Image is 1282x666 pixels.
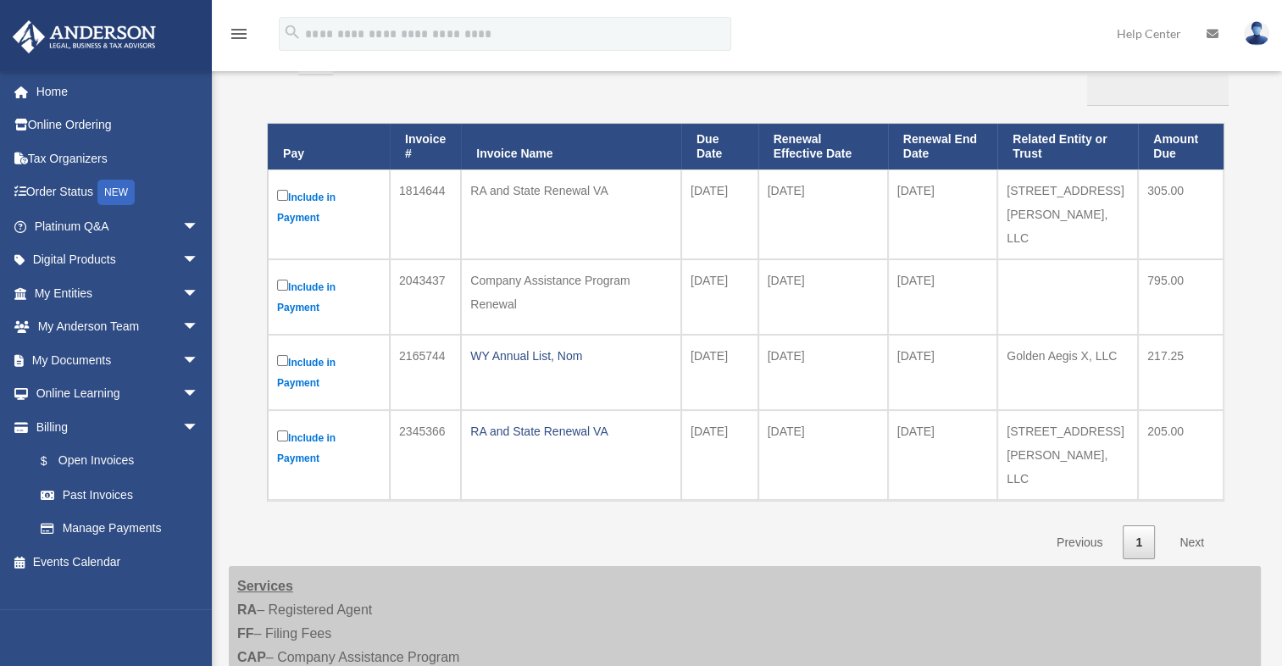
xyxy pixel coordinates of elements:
a: Previous [1044,525,1115,560]
th: Invoice Name: activate to sort column ascending [461,124,681,169]
td: 2345366 [390,410,461,500]
span: arrow_drop_down [182,343,216,378]
span: arrow_drop_down [182,310,216,345]
th: Amount Due: activate to sort column ascending [1138,124,1224,169]
span: $ [50,451,58,472]
td: Golden Aegis X, LLC [997,335,1138,410]
a: Next [1167,525,1217,560]
strong: RA [237,602,257,617]
td: [DATE] [888,259,997,335]
label: Show entries [267,53,372,92]
a: 1 [1123,525,1155,560]
a: menu [229,30,249,44]
a: Events Calendar [12,545,225,579]
a: Tax Organizers [12,142,225,175]
label: Include in Payment [277,352,380,393]
td: [DATE] [681,410,758,500]
a: $Open Invoices [24,444,208,479]
div: NEW [97,180,135,205]
label: Include in Payment [277,427,380,469]
img: Anderson Advisors Platinum Portal [8,20,161,53]
span: arrow_drop_down [182,377,216,412]
a: Online Learningarrow_drop_down [12,377,225,411]
a: Digital Productsarrow_drop_down [12,243,225,277]
label: Include in Payment [277,276,380,318]
td: [DATE] [758,169,888,259]
td: [DATE] [758,335,888,410]
strong: Services [237,579,293,593]
th: Renewal End Date: activate to sort column ascending [888,124,997,169]
a: Order StatusNEW [12,175,225,210]
strong: CAP [237,650,266,664]
span: arrow_drop_down [182,243,216,278]
a: My Documentsarrow_drop_down [12,343,225,377]
input: Include in Payment [277,430,288,441]
a: Online Ordering [12,108,225,142]
td: 305.00 [1138,169,1224,259]
a: Past Invoices [24,478,216,512]
label: Search: [1081,53,1223,106]
td: 795.00 [1138,259,1224,335]
span: arrow_drop_down [182,410,216,445]
th: Renewal Effective Date: activate to sort column ascending [758,124,888,169]
td: [STREET_ADDRESS][PERSON_NAME], LLC [997,169,1138,259]
td: 1814644 [390,169,461,259]
div: RA and State Renewal VA [470,179,672,203]
strong: FF [237,626,254,641]
input: Include in Payment [277,190,288,201]
img: User Pic [1244,21,1269,46]
th: Related Entity or Trust: activate to sort column ascending [997,124,1138,169]
th: Pay: activate to sort column descending [268,124,390,169]
td: [DATE] [681,259,758,335]
td: [DATE] [888,169,997,259]
a: Home [12,75,225,108]
input: Include in Payment [277,280,288,291]
td: 2043437 [390,259,461,335]
div: WY Annual List, Nom [470,344,672,368]
td: [STREET_ADDRESS][PERSON_NAME], LLC [997,410,1138,500]
label: Include in Payment [277,186,380,228]
a: My Anderson Teamarrow_drop_down [12,310,225,344]
a: Billingarrow_drop_down [12,410,216,444]
input: Include in Payment [277,355,288,366]
a: Platinum Q&Aarrow_drop_down [12,209,225,243]
td: [DATE] [888,410,997,500]
td: [DATE] [758,410,888,500]
td: 205.00 [1138,410,1224,500]
td: [DATE] [681,169,758,259]
td: 2165744 [390,335,461,410]
td: 217.25 [1138,335,1224,410]
a: Manage Payments [24,512,216,546]
input: Search: [1087,75,1229,107]
i: menu [229,24,249,44]
span: arrow_drop_down [182,209,216,244]
td: [DATE] [888,335,997,410]
th: Due Date: activate to sort column ascending [681,124,758,169]
div: Company Assistance Program Renewal [470,269,672,316]
td: [DATE] [758,259,888,335]
div: RA and State Renewal VA [470,419,672,443]
span: arrow_drop_down [182,276,216,311]
a: My Entitiesarrow_drop_down [12,276,225,310]
i: search [283,23,302,42]
td: [DATE] [681,335,758,410]
th: Invoice #: activate to sort column ascending [390,124,461,169]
